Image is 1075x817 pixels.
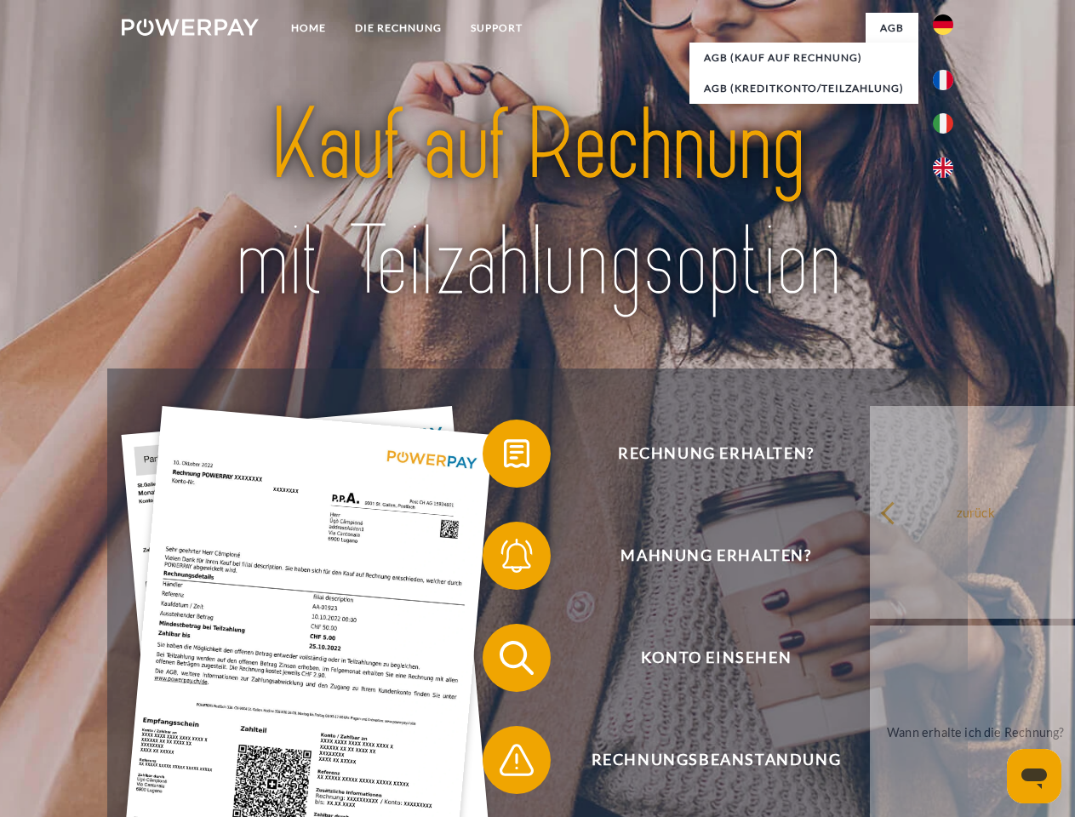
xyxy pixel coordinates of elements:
div: Wann erhalte ich die Rechnung? [880,720,1072,743]
iframe: Schaltfläche zum Öffnen des Messaging-Fensters [1007,749,1061,803]
img: qb_bell.svg [495,534,538,577]
img: qb_warning.svg [495,739,538,781]
span: Mahnung erhalten? [507,522,924,590]
a: DIE RECHNUNG [340,13,456,43]
img: qb_search.svg [495,637,538,679]
img: qb_bill.svg [495,432,538,475]
a: SUPPORT [456,13,537,43]
a: Home [277,13,340,43]
button: Konto einsehen [483,624,925,692]
img: it [933,113,953,134]
img: logo-powerpay-white.svg [122,19,259,36]
a: AGB (Kreditkonto/Teilzahlung) [689,73,918,104]
button: Rechnungsbeanstandung [483,726,925,794]
button: Mahnung erhalten? [483,522,925,590]
span: Konto einsehen [507,624,924,692]
button: Rechnung erhalten? [483,420,925,488]
img: fr [933,70,953,90]
a: AGB (Kauf auf Rechnung) [689,43,918,73]
span: Rechnungsbeanstandung [507,726,924,794]
img: de [933,14,953,35]
a: agb [866,13,918,43]
div: zurück [880,500,1072,523]
img: en [933,157,953,178]
span: Rechnung erhalten? [507,420,924,488]
img: title-powerpay_de.svg [163,82,912,326]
